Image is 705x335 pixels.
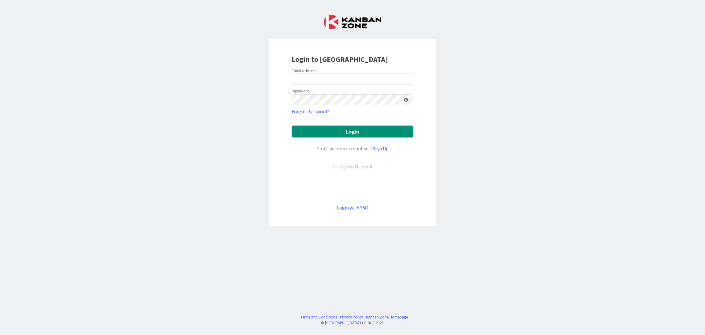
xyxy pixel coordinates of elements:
[366,314,408,320] a: Kanban Zone Homepage
[292,145,413,152] div: Don’t have an account yet?
[331,163,374,170] div: or login with email
[340,314,363,320] a: Privacy Policy
[292,68,318,73] label: Email Address
[325,320,359,325] a: [GEOGRAPHIC_DATA]
[324,15,381,29] img: Kanban Zone
[373,145,389,152] a: Sign Up
[292,55,388,64] b: Login to [GEOGRAPHIC_DATA]
[337,205,368,211] a: Login with SSO
[292,108,329,115] a: Forgot Password?
[297,320,408,326] div: © LLC 2017- 2025 .
[300,314,337,320] a: Terms and Conditions
[292,88,310,94] label: Password
[292,126,413,137] button: Login
[289,180,416,194] iframe: Sign in with Google Button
